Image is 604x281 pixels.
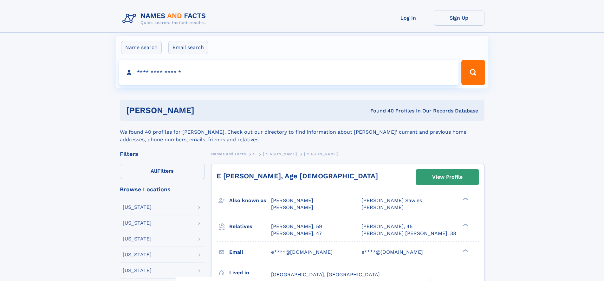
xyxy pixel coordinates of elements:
h3: Email [229,247,271,258]
h3: Lived in [229,267,271,278]
a: [PERSON_NAME], 47 [271,230,322,237]
h3: Relatives [229,221,271,232]
a: Log In [383,10,434,26]
div: Browse Locations [120,187,205,192]
div: ❯ [461,197,469,201]
label: Filters [120,164,205,179]
div: Filters [120,151,205,157]
div: ❯ [461,248,469,252]
label: Email search [168,41,208,54]
div: [US_STATE] [123,252,152,257]
div: ❯ [461,223,469,227]
a: View Profile [416,169,479,185]
span: [GEOGRAPHIC_DATA], [GEOGRAPHIC_DATA] [271,271,380,278]
input: search input [119,60,459,85]
span: S [253,152,256,156]
a: Names and Facts [211,150,246,158]
a: [PERSON_NAME], 45 [361,223,412,230]
label: Name search [121,41,162,54]
span: All [151,168,157,174]
button: Search Button [461,60,485,85]
div: View Profile [432,170,463,184]
a: Sign Up [434,10,484,26]
span: [PERSON_NAME] [361,204,404,210]
div: [US_STATE] [123,220,152,226]
span: [PERSON_NAME] Sawies [361,197,422,203]
img: Logo Names and Facts [120,10,211,27]
a: [PERSON_NAME] [263,150,297,158]
h3: Also known as [229,195,271,206]
span: [PERSON_NAME] [304,152,338,156]
span: [PERSON_NAME] [271,204,313,210]
div: [US_STATE] [123,268,152,273]
span: [PERSON_NAME] [271,197,313,203]
a: [PERSON_NAME] [PERSON_NAME], 38 [361,230,456,237]
a: [PERSON_NAME], 59 [271,223,322,230]
div: Found 40 Profiles In Our Records Database [282,107,478,114]
a: S [253,150,256,158]
a: E [PERSON_NAME], Age [DEMOGRAPHIC_DATA] [217,172,378,180]
span: [PERSON_NAME] [263,152,297,156]
div: [US_STATE] [123,205,152,210]
h1: [PERSON_NAME] [126,106,283,114]
div: We found 40 profiles for [PERSON_NAME]. Check out our directory to find information about [PERSON... [120,121,484,144]
div: [US_STATE] [123,236,152,241]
